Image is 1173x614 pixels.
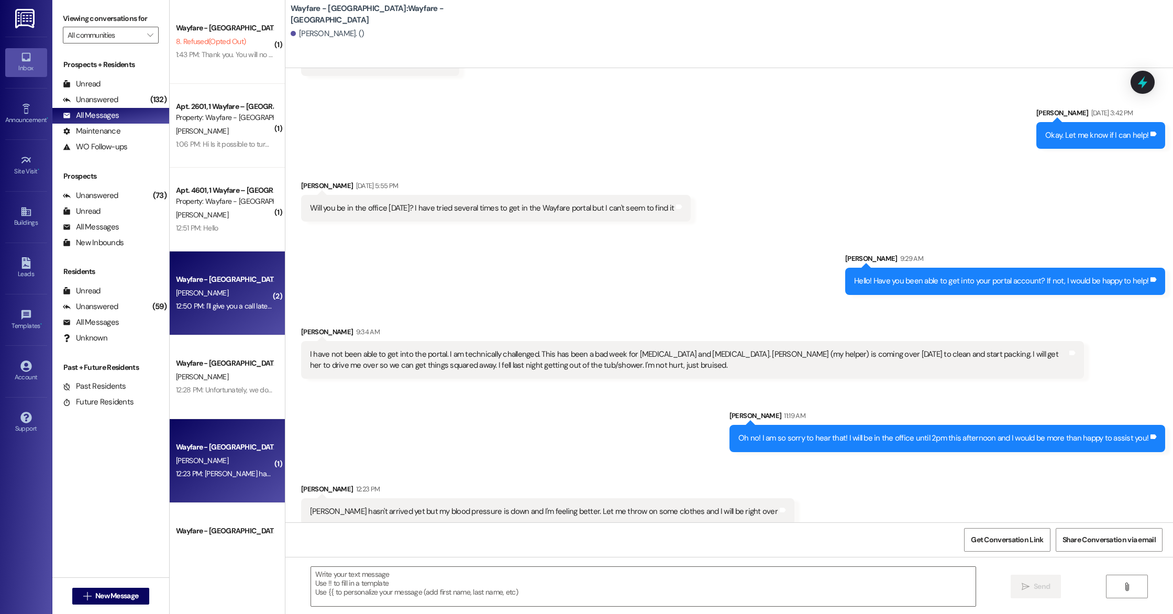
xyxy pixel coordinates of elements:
[854,276,1148,287] div: Hello! Have you been able to get into your portal account? If not, I would be happy to help!
[63,317,119,328] div: All Messages
[150,299,169,315] div: (59)
[63,141,127,152] div: WO Follow-ups
[63,301,118,312] div: Unanswered
[1045,130,1148,141] div: Okay. Let me know if I can help!
[15,9,37,28] img: ResiDesk Logo
[176,442,273,453] div: Wayfare - [GEOGRAPHIC_DATA]
[52,266,169,277] div: Residents
[63,94,118,105] div: Unanswered
[5,48,47,76] a: Inbox
[310,349,1068,371] div: I have not been able to get into the portal. I am technically challenged. This has been a bad wee...
[5,203,47,231] a: Buildings
[291,28,364,39] div: [PERSON_NAME]. ()
[1034,581,1050,592] span: Send
[781,410,805,421] div: 11:19 AM
[176,358,273,369] div: Wayfare - [GEOGRAPHIC_DATA]
[738,433,1148,444] div: Oh no! I am so sorry to hear that! I will be in the office until 2pm this afternoon and I would b...
[63,381,126,392] div: Past Residents
[176,101,273,112] div: Apt. 2601, 1 Wayfare – [GEOGRAPHIC_DATA]
[63,206,101,217] div: Unread
[310,203,674,214] div: Will you be in the office [DATE]? I have tried several times to get in the Wayfare portal but I c...
[176,274,273,285] div: Wayfare - [GEOGRAPHIC_DATA]
[63,190,118,201] div: Unanswered
[964,528,1050,552] button: Get Conversation Link
[63,10,159,27] label: Viewing conversations for
[1022,583,1030,591] i: 
[1011,575,1061,598] button: Send
[68,27,142,43] input: All communities
[729,410,1165,425] div: [PERSON_NAME]
[95,590,138,601] span: New Message
[176,456,228,465] span: [PERSON_NAME]
[176,372,228,381] span: [PERSON_NAME]
[301,326,1085,341] div: [PERSON_NAME]
[176,210,228,220] span: [PERSON_NAME]
[63,110,119,121] div: All Messages
[83,592,91,600] i: 
[1056,528,1163,552] button: Share Conversation via email
[63,79,101,90] div: Unread
[147,31,153,39] i: 
[301,484,794,498] div: [PERSON_NAME]
[176,540,228,549] span: [PERSON_NAME]
[38,166,39,173] span: •
[353,326,380,337] div: 9:34 AM
[63,237,124,248] div: New Inbounds
[1123,583,1131,591] i: 
[176,301,395,311] div: 12:50 PM: I'll give you a call later on [DATE] when I get a chance thank you
[63,126,120,137] div: Maintenance
[5,409,47,437] a: Support
[291,3,500,26] b: Wayfare - [GEOGRAPHIC_DATA]: Wayfare - [GEOGRAPHIC_DATA]
[1036,107,1165,122] div: [PERSON_NAME]
[63,286,101,297] div: Unread
[176,112,273,123] div: Property: Wayfare - [GEOGRAPHIC_DATA]
[176,469,634,478] div: 12:23 PM: [PERSON_NAME] hasn't arrived yet but my blood pressure is down and I'm feeling better. ...
[5,357,47,386] a: Account
[176,50,670,59] div: 1:43 PM: Thank you. You will no longer receive texts from this thread. Please reply with 'UNSTOP'...
[47,115,48,122] span: •
[301,180,691,195] div: [PERSON_NAME]
[1089,107,1133,118] div: [DATE] 3:42 PM
[52,171,169,182] div: Prospects
[971,534,1043,545] span: Get Conversation Link
[148,92,169,108] div: (132)
[176,139,745,149] div: 1:06 PM: Hi Is it possible to turn all the sprinklers on for my unit the grass that they put down...
[5,306,47,334] a: Templates •
[353,180,399,191] div: [DATE] 5:55 PM
[63,397,134,408] div: Future Residents
[310,506,778,517] div: [PERSON_NAME] hasn't arrived yet but my blood pressure is down and I'm feeling better. Let me thr...
[176,525,273,536] div: Wayfare - [GEOGRAPHIC_DATA]
[353,484,380,495] div: 12:23 PM
[176,223,218,233] div: 12:51 PM: Hello
[5,151,47,180] a: Site Visit •
[176,185,273,196] div: Apt. 4601, 1 Wayfare – [GEOGRAPHIC_DATA]
[898,253,923,264] div: 9:29 AM
[176,23,273,34] div: Wayfare - [GEOGRAPHIC_DATA]
[52,59,169,70] div: Prospects + Residents
[176,126,228,136] span: [PERSON_NAME]
[1063,534,1156,545] span: Share Conversation via email
[52,362,169,373] div: Past + Future Residents
[72,588,150,605] button: New Message
[176,37,246,46] span: 8. Refused (Opted Out)
[40,321,42,328] span: •
[150,188,169,204] div: (73)
[176,288,228,298] span: [PERSON_NAME]
[63,333,107,344] div: Unknown
[63,222,119,233] div: All Messages
[176,196,273,207] div: Property: Wayfare - [GEOGRAPHIC_DATA]
[845,253,1165,268] div: [PERSON_NAME]
[176,385,417,394] div: 12:28 PM: Unfortunately, we do not participate in the section 8 housing program.
[5,254,47,282] a: Leads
